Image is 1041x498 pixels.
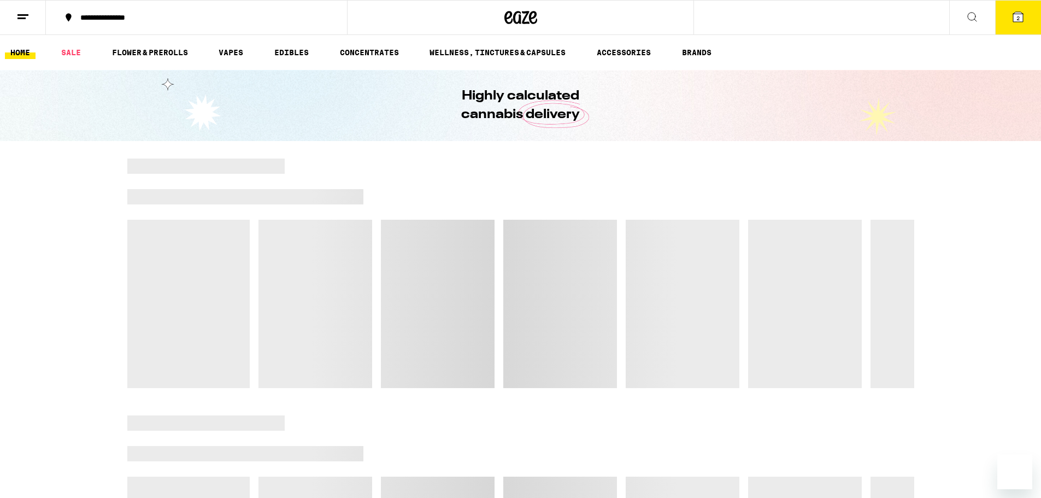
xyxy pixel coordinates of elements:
a: HOME [5,46,36,59]
iframe: Button to launch messaging window [997,454,1032,489]
h1: Highly calculated cannabis delivery [431,87,611,124]
a: ACCESSORIES [591,46,656,59]
a: SALE [56,46,86,59]
button: 2 [995,1,1041,34]
a: VAPES [213,46,249,59]
a: WELLNESS, TINCTURES & CAPSULES [424,46,571,59]
a: CONCENTRATES [334,46,404,59]
a: BRANDS [677,46,717,59]
span: 2 [1016,15,1020,21]
a: FLOWER & PREROLLS [107,46,193,59]
a: EDIBLES [269,46,314,59]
